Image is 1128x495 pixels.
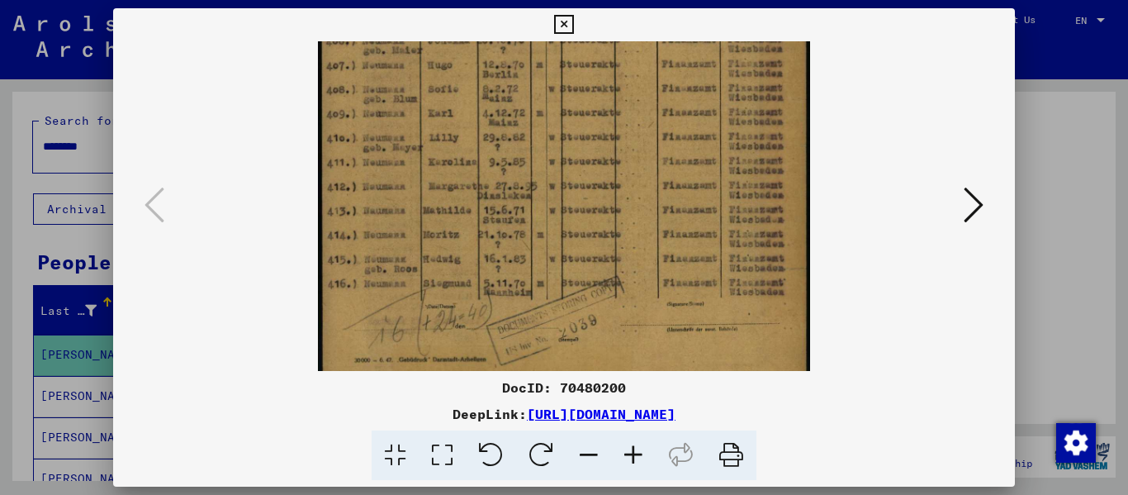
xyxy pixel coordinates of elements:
div: DeepLink: [113,404,1016,424]
div: DocID: 70480200 [113,378,1016,397]
img: Change consent [1056,423,1096,463]
a: [URL][DOMAIN_NAME] [527,406,675,422]
div: Change consent [1055,422,1095,462]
